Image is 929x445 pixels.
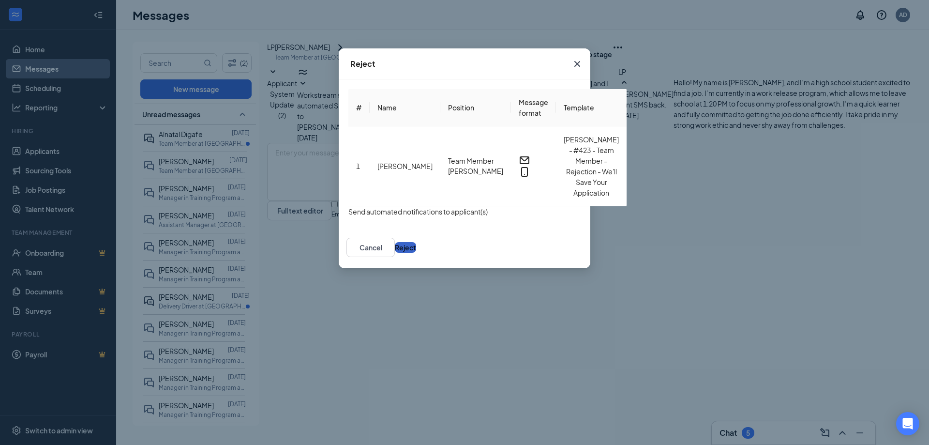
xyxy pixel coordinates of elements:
[448,166,503,176] span: [PERSON_NAME]
[564,134,619,198] button: [PERSON_NAME] - #423 - Team Member - Rejection - We'll Save Your Application
[370,89,440,126] th: Name
[448,156,503,166] span: Team Member
[395,242,416,253] button: Reject
[511,89,556,126] th: Message format
[348,206,488,217] span: Send automated notifications to applicant(s)
[519,154,530,166] svg: Email
[519,166,530,178] svg: MobileSms
[564,135,619,197] span: [PERSON_NAME] - #423 - Team Member - Rejection - We'll Save Your Application
[564,48,590,79] button: Close
[370,126,440,206] td: [PERSON_NAME]
[556,89,627,126] th: Template
[350,59,375,69] div: Reject
[356,162,360,170] span: 1
[348,89,370,126] th: #
[896,412,919,435] div: Open Intercom Messenger
[346,238,395,257] button: Cancel
[440,89,511,126] th: Position
[571,58,583,70] svg: Cross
